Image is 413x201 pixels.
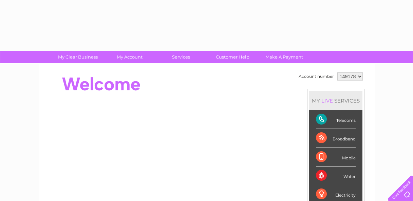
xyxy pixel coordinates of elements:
td: Account number [297,71,336,82]
div: LIVE [320,97,334,104]
div: MY SERVICES [309,91,362,110]
div: Water [316,166,356,185]
a: Customer Help [205,51,261,63]
a: My Account [101,51,157,63]
a: Make A Payment [256,51,312,63]
div: Mobile [316,148,356,166]
a: Services [153,51,209,63]
div: Broadband [316,129,356,148]
div: Telecoms [316,110,356,129]
a: My Clear Business [50,51,106,63]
